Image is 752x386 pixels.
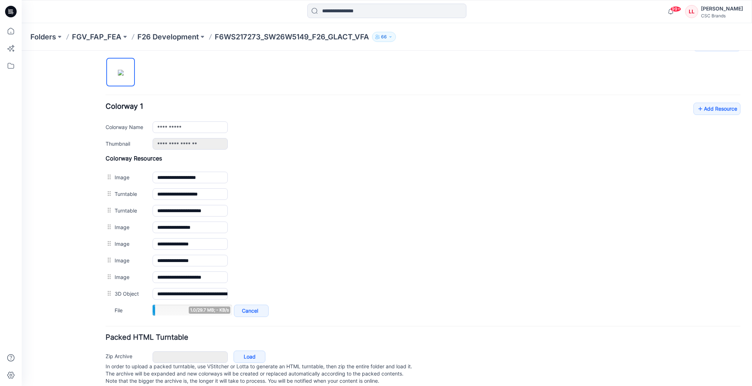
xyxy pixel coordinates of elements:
iframe: edit-style [22,51,752,386]
a: Load [212,300,244,312]
p: F6WS217273_SW26W5149_F26_GLACT_VFA [215,32,369,42]
span: 1.0/29.7 MB; - KB/s [167,256,209,263]
label: Image [93,123,124,130]
label: Image [93,222,124,230]
div: LL [685,5,698,18]
label: Image [93,206,124,214]
a: F26 Development [137,32,199,42]
label: 3D Object [93,239,124,247]
a: Cancel [212,254,247,266]
label: Turntable [93,156,124,164]
p: In order to upload a packed turntable, use VStitcher or Lotta to generate an HTML turntable, then... [84,312,719,334]
div: CSC Brands [701,13,743,18]
h4: Packed HTML Turntable [84,283,719,290]
button: 66 [372,32,396,42]
a: Folders [30,32,56,42]
div: [PERSON_NAME] [701,4,743,13]
a: FGV_FAP_FEA [72,32,121,42]
label: File [93,256,124,263]
label: Zip Archive [84,301,124,309]
a: Add Resource [672,52,719,64]
label: Image [93,189,124,197]
h4: Colorway Resources [84,104,719,111]
label: Colorway Name [84,72,124,80]
label: Turntable [93,139,124,147]
p: 66 [381,33,387,41]
label: Image [93,172,124,180]
span: Colorway 1 [84,51,121,60]
label: Thumbnail [84,89,124,97]
span: 99+ [670,6,681,12]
